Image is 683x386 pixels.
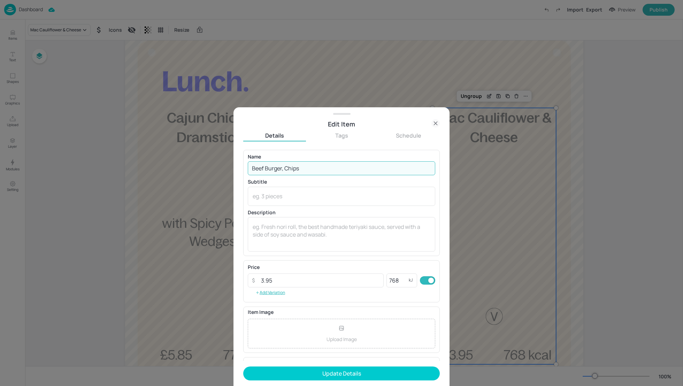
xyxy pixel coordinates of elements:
button: Details [243,132,306,139]
button: Update Details [243,366,440,380]
input: 10 [257,273,384,287]
p: Subtitle [248,179,435,184]
p: Item Image [248,310,435,315]
button: Add Variation [248,287,293,298]
button: Tags [310,132,373,139]
p: Name [248,154,435,159]
p: Description [248,210,435,215]
input: 429 [386,273,409,287]
input: eg. Chicken Teriyaki Sushi Roll [248,161,435,175]
button: Schedule [377,132,440,139]
div: Edit Item [243,119,440,129]
p: Price [248,265,260,270]
p: kJ [409,278,413,283]
p: Upload Image [327,335,357,343]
